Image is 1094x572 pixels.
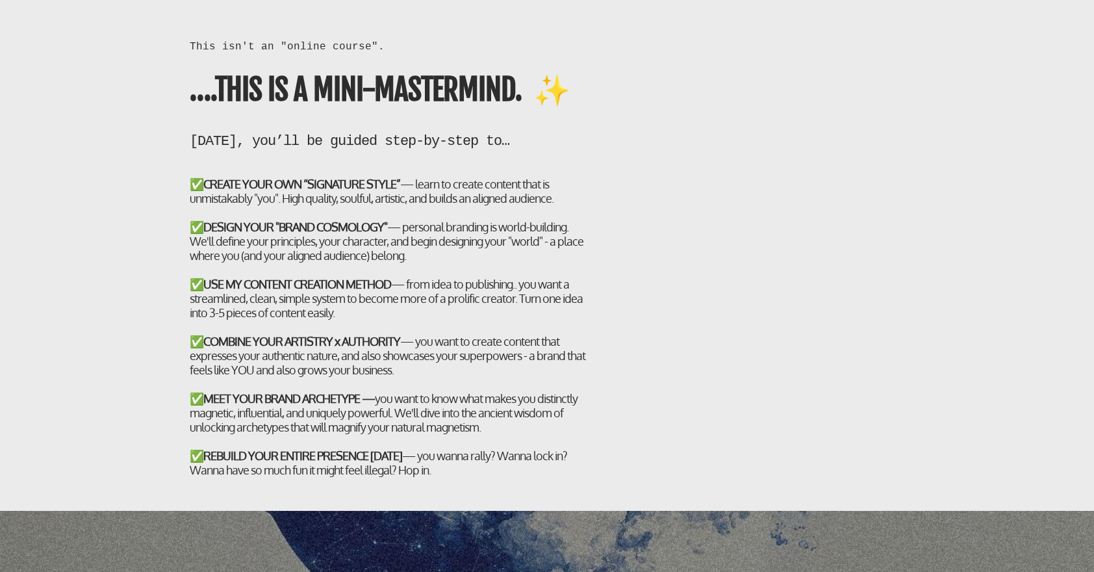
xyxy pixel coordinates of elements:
b: REBUILD YOUR ENTIRE PRESENCE [DATE] [203,448,402,463]
div: ✅ — you want to create content that expresses your authentic nature, and also showcases your supe... [190,334,593,377]
b: MEET YOUR BRAND ARCHETYPE — [203,391,375,406]
div: ✅ — personal branding is world-building. We'll define your principles, your character, and begin ... [190,220,593,491]
b: ….THIS IS A MINI-MASTERMIND. ✨ [190,71,570,108]
b: DESIGN YOUR "BRAND COSMOLOGY" [203,220,387,234]
b: USE MY CONTENT CREATION METHOD [203,277,391,291]
div: ✅ — from idea to publishing.. you want a streamlined, clean, simple system to become more of a pr... [190,277,593,320]
div: This isn't an "online course". [190,39,593,54]
b: COMBINE YOUR ARTISTRY x AUTHORITY [203,334,400,348]
b: CREATE YOUR OWN “SIGNATURE STYLE” [203,177,400,191]
div: ✅ — you wanna rally? Wanna lock in? Wanna have so much fun it might feel illegal? Hop in. [190,448,593,491]
h2: ✅ — learn to create content that is unmistakably "you". High quality, soulful, artistic, and buil... [190,177,593,491]
font: [DATE], you’ll be guided step-by-step to… [190,133,509,149]
div: ✅ you want to know what makes you distinctly magnetic, influential, and uniquely powerful. We'll ... [190,391,593,434]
